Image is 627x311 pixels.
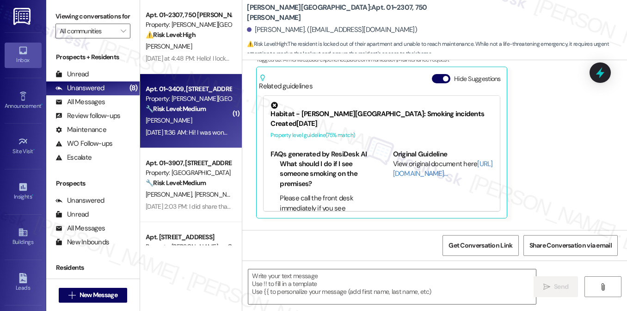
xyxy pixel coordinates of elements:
[523,235,618,256] button: Share Conversation via email
[146,232,231,242] div: Apt. [STREET_ADDRESS]
[599,283,606,291] i: 
[270,119,492,129] div: Created [DATE]
[55,111,120,121] div: Review follow-ups
[55,9,130,24] label: Viewing conversations for
[393,149,448,159] b: Original Guideline
[280,193,370,263] li: Please call the front desk immediately if you see someone smoking on the premises. Our team needs...
[393,159,493,179] div: View original document here
[146,168,231,178] div: Property: [GEOGRAPHIC_DATA]
[55,83,104,93] div: Unanswered
[146,42,192,50] span: [PERSON_NAME]
[68,292,75,299] i: 
[55,224,105,233] div: All Messages
[146,31,196,39] strong: ⚠️ Risk Level: High
[46,179,140,188] div: Prospects
[60,24,116,38] input: All communities
[5,43,42,68] a: Inbox
[80,290,117,300] span: New Message
[146,20,231,30] div: Property: [PERSON_NAME][GEOGRAPHIC_DATA]
[46,263,140,273] div: Residents
[127,81,140,95] div: (8)
[270,131,492,140] div: Property level guideline ( 75 % match)
[259,74,313,91] div: Related guidelines
[55,139,112,149] div: WO Follow-ups
[32,192,33,199] span: •
[5,179,42,204] a: Insights •
[5,270,42,295] a: Leads
[5,224,42,249] a: Buildings
[146,10,231,20] div: Apt. 01~2307, 750 [PERSON_NAME]
[534,276,578,297] button: Send
[146,190,195,199] span: [PERSON_NAME]
[59,288,127,303] button: New Message
[55,210,89,219] div: Unread
[543,283,550,291] i: 
[121,27,126,35] i: 
[55,237,109,247] div: New Inbounds
[247,40,287,48] strong: ⚠️ Risk Level: High
[146,116,192,124] span: [PERSON_NAME]
[55,69,89,79] div: Unread
[146,158,231,168] div: Apt. 01~3907, [STREET_ADDRESS][PERSON_NAME]
[270,102,492,119] div: Habitat - [PERSON_NAME][GEOGRAPHIC_DATA]: Smoking incidents
[146,84,231,94] div: Apt. 01~3409, [STREET_ADDRESS][PERSON_NAME]
[146,242,231,252] div: Property: [PERSON_NAME] on Canal
[146,202,389,211] div: [DATE] 2:03 PM: I did share that with the front desk and was told to send it to management.
[41,101,43,108] span: •
[270,149,367,159] b: FAQs generated by ResiDesk AI
[393,159,493,178] a: [URL][DOMAIN_NAME]…
[247,25,417,35] div: [PERSON_NAME]. ([EMAIL_ADDRESS][DOMAIN_NAME])
[55,153,92,162] div: Escalate
[449,241,512,250] span: Get Conversation Link
[33,147,35,153] span: •
[247,3,432,23] b: [PERSON_NAME][GEOGRAPHIC_DATA]: Apt. 01~2307, 750 [PERSON_NAME]
[256,53,588,66] div: Tagged as:
[195,190,241,199] span: [PERSON_NAME]
[55,97,105,107] div: All Messages
[554,282,568,292] span: Send
[247,39,627,59] span: : The resident is locked out of their apartment and unable to reach maintenance. While not a life...
[5,134,42,159] a: Site Visit •
[55,196,104,205] div: Unanswered
[55,125,106,135] div: Maintenance
[529,241,612,250] span: Share Conversation via email
[146,179,206,187] strong: 🔧 Risk Level: Medium
[146,105,206,113] strong: 🔧 Risk Level: Medium
[454,74,501,84] label: Hide Suggestions
[280,159,370,189] li: What should I do if I see someone smoking on the premises?
[146,94,231,104] div: Property: [PERSON_NAME][GEOGRAPHIC_DATA]
[13,8,32,25] img: ResiDesk Logo
[443,235,518,256] button: Get Conversation Link
[146,128,416,137] div: [DATE] 11:36 AM: Hi! I was wondering when the blinds would be fixed in my room apt 3409! Thank you
[46,52,140,62] div: Prospects + Residents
